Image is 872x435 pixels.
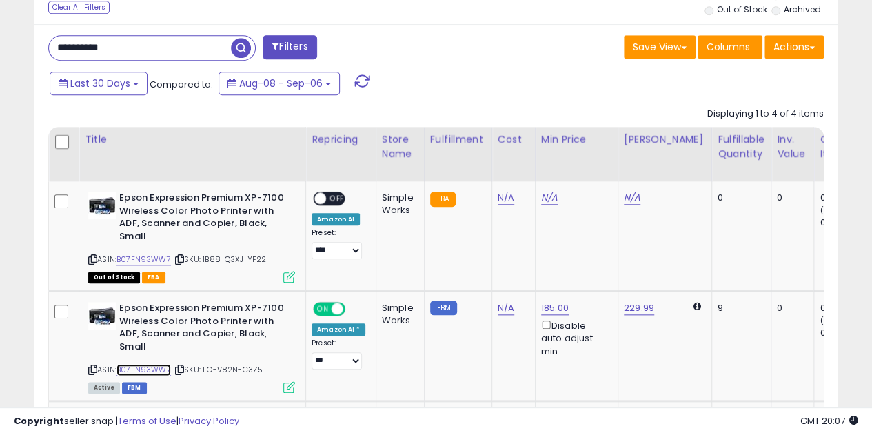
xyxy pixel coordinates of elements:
[14,414,64,427] strong: Copyright
[343,303,365,315] span: OFF
[784,3,821,15] label: Archived
[70,77,130,90] span: Last 30 Days
[820,205,839,216] small: (0%)
[88,272,140,283] span: All listings that are currently out of stock and unavailable for purchase on Amazon
[312,338,365,370] div: Preset:
[326,193,348,205] span: OFF
[382,302,414,327] div: Simple Works
[118,414,176,427] a: Terms of Use
[777,132,808,161] div: Inv. value
[382,192,414,216] div: Simple Works
[777,192,803,204] div: 0
[800,414,858,427] span: 2025-10-7 20:07 GMT
[88,192,295,281] div: ASIN:
[707,40,750,54] span: Columns
[314,303,332,315] span: ON
[624,191,640,205] a: N/A
[820,132,870,161] div: Ordered Items
[718,192,760,204] div: 0
[88,192,116,219] img: 41WGUW0XS7L._SL40_.jpg
[173,254,267,265] span: | SKU: 1B88-Q3XJ-YF22
[88,302,295,392] div: ASIN:
[541,301,569,315] a: 185.00
[430,132,486,147] div: Fulfillment
[119,192,287,246] b: Epson Expression Premium XP-7100 Wireless Color Photo Printer with ADF, Scanner and Copier, Black...
[707,108,824,121] div: Displaying 1 to 4 of 4 items
[50,72,148,95] button: Last 30 Days
[312,228,365,259] div: Preset:
[541,132,612,147] div: Min Price
[179,414,239,427] a: Privacy Policy
[116,254,171,265] a: B07FN93WW7
[624,301,654,315] a: 229.99
[430,301,457,315] small: FBM
[624,35,696,59] button: Save View
[718,302,760,314] div: 9
[173,364,263,375] span: | SKU: FC-V82N-C3Z5
[716,3,767,15] label: Out of Stock
[312,132,370,147] div: Repricing
[498,132,529,147] div: Cost
[239,77,323,90] span: Aug-08 - Sep-06
[48,1,110,14] div: Clear All Filters
[718,132,765,161] div: Fulfillable Quantity
[624,132,706,147] div: [PERSON_NAME]
[142,272,165,283] span: FBA
[119,302,287,356] b: Epson Expression Premium XP-7100 Wireless Color Photo Printer with ADF, Scanner and Copier, Black...
[541,191,558,205] a: N/A
[150,78,213,91] span: Compared to:
[219,72,340,95] button: Aug-08 - Sep-06
[14,415,239,428] div: seller snap | |
[263,35,316,59] button: Filters
[430,192,456,207] small: FBA
[88,302,116,330] img: 41WGUW0XS7L._SL40_.jpg
[541,318,607,358] div: Disable auto adjust min
[116,364,171,376] a: B07FN93WW7
[764,35,824,59] button: Actions
[382,132,418,161] div: Store Name
[88,382,120,394] span: All listings currently available for purchase on Amazon
[498,191,514,205] a: N/A
[498,301,514,315] a: N/A
[312,323,365,336] div: Amazon AI *
[698,35,762,59] button: Columns
[85,132,300,147] div: Title
[820,315,839,326] small: (0%)
[122,382,147,394] span: FBM
[777,302,803,314] div: 0
[312,213,360,225] div: Amazon AI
